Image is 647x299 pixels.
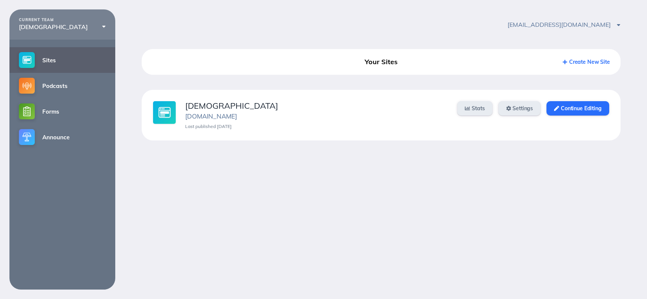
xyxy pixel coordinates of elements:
span: [EMAIL_ADDRESS][DOMAIN_NAME] [508,21,620,28]
div: [DEMOGRAPHIC_DATA] [19,23,106,30]
img: sites-small@2x.png [19,52,35,68]
a: Continue Editing [546,101,609,116]
img: forms-small@2x.png [19,103,35,119]
img: podcasts-small@2x.png [19,78,35,94]
div: Last published [DATE] [185,124,448,129]
div: CURRENT TEAM [19,18,106,22]
a: Settings [498,101,541,116]
div: Your Sites [305,55,457,69]
img: sites-large@2x.jpg [153,101,176,124]
a: Forms [9,99,115,124]
a: Announce [9,124,115,150]
a: Stats [457,101,492,116]
a: [DOMAIN_NAME] [185,112,237,120]
div: [DEMOGRAPHIC_DATA] [185,101,448,111]
a: Podcasts [9,73,115,99]
img: announce-small@2x.png [19,129,35,145]
a: Create New Site [563,59,610,65]
a: Sites [9,47,115,73]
